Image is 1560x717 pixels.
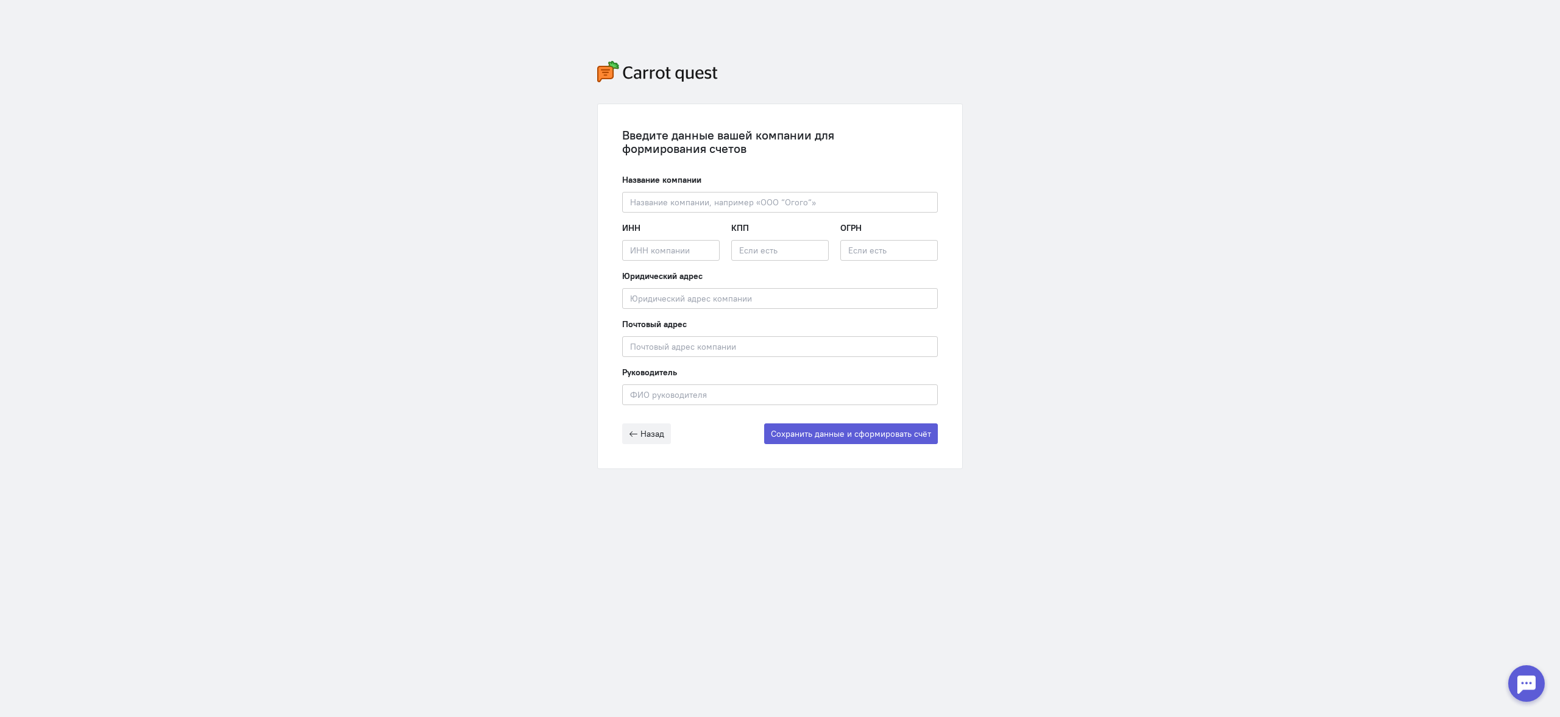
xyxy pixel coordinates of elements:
[622,288,938,309] input: Юридический адрес компании
[622,366,677,378] label: Руководитель
[840,240,938,261] input: Если есть
[840,222,862,234] label: ОГРН
[622,423,671,444] button: Назад
[640,428,664,439] span: Назад
[622,222,640,234] label: ИНН
[597,61,718,82] img: carrot-quest-logo.svg
[731,240,829,261] input: Если есть
[622,192,938,213] input: Название компании, например «ООО “Огого“»
[622,270,703,282] label: Юридический адрес
[622,129,938,155] div: Введите данные вашей компании для формирования счетов
[622,384,938,405] input: ФИО руководителя
[622,336,938,357] input: Почтовый адрес компании
[731,222,749,234] label: КПП
[622,318,687,330] label: Почтовый адрес
[622,174,701,186] label: Название компании
[764,423,938,444] button: Сохранить данные и сформировать счёт
[622,240,720,261] input: ИНН компании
